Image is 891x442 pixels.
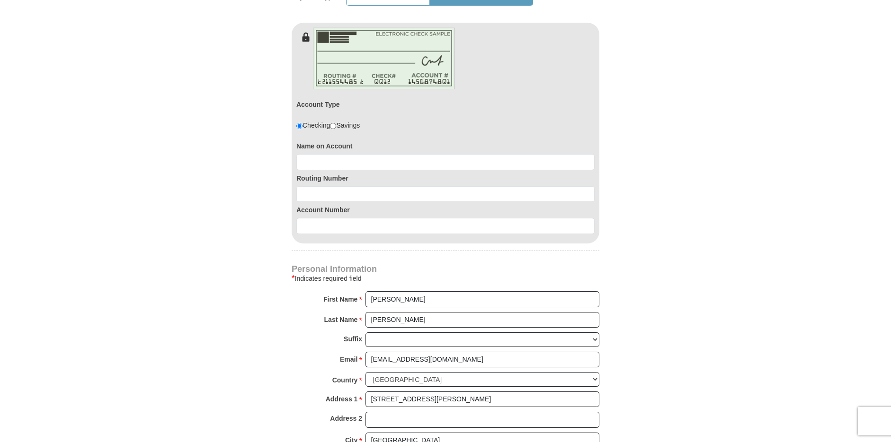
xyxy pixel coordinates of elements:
[323,293,357,306] strong: First Name
[292,273,599,284] div: Indicates required field
[296,141,595,151] label: Name on Account
[313,27,455,89] img: check-en.png
[340,353,357,366] strong: Email
[292,265,599,273] h4: Personal Information
[330,412,362,425] strong: Address 2
[296,121,360,130] div: Checking Savings
[324,313,358,326] strong: Last Name
[296,100,340,109] label: Account Type
[296,205,595,215] label: Account Number
[332,373,358,387] strong: Country
[326,392,358,406] strong: Address 1
[344,332,362,346] strong: Suffix
[296,173,595,183] label: Routing Number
